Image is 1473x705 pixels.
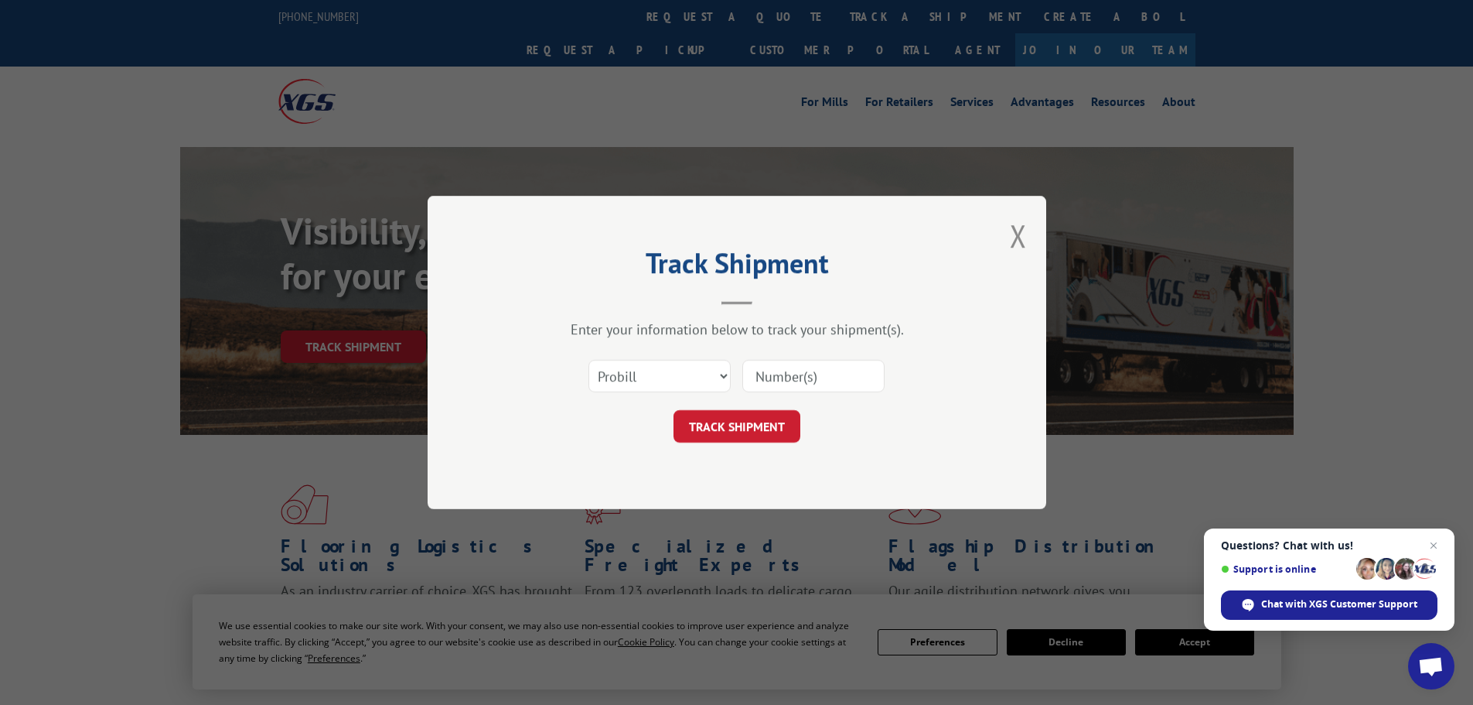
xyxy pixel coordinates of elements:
[1010,215,1027,256] button: Close modal
[505,252,969,282] h2: Track Shipment
[1424,536,1443,555] span: Close chat
[1261,597,1417,611] span: Chat with XGS Customer Support
[673,410,800,443] button: TRACK SHIPMENT
[1221,590,1437,620] div: Chat with XGS Customer Support
[1221,539,1437,552] span: Questions? Chat with us!
[1221,563,1351,575] span: Support is online
[505,320,969,338] div: Enter your information below to track your shipment(s).
[1408,643,1454,690] div: Open chat
[742,360,885,392] input: Number(s)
